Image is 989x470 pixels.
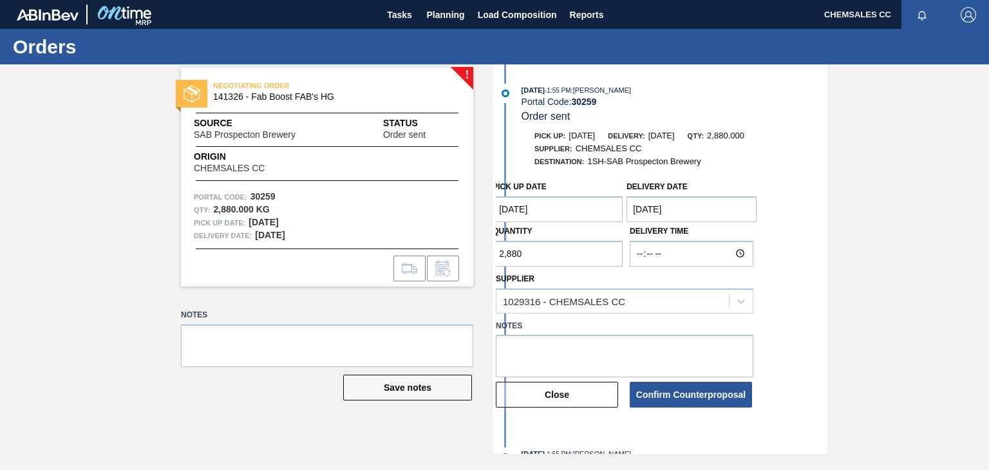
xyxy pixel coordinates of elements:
[213,79,393,92] span: NEGOTIATING ORDER
[393,256,426,281] div: Go to Load Composition
[213,204,269,214] strong: 2,880.000 KG
[194,117,334,130] span: Source
[194,216,245,229] span: Pick up Date:
[522,97,827,107] div: Portal Code:
[648,131,675,140] span: [DATE]
[522,111,570,122] span: Order sent
[626,182,687,191] label: Delivery Date
[608,132,645,140] span: Delivery:
[496,317,753,335] label: Notes
[630,222,753,241] label: Delivery Time
[427,256,459,281] div: Inform order change
[707,131,744,140] span: 2,880.000
[502,453,509,461] img: atual
[503,296,625,306] div: 1029316 - CHEMSALES CC
[571,450,632,458] span: : [PERSON_NAME]
[194,164,265,173] span: CHEMSALES CC
[181,306,473,324] label: Notes
[496,274,534,283] label: Supplier
[213,92,447,102] span: 141326 - Fab Boost FAB's HG
[587,156,701,166] span: 1SH-SAB Prospecton Brewery
[249,217,278,227] strong: [DATE]
[493,227,532,236] label: Quantity
[343,375,472,400] button: Save notes
[961,7,976,23] img: Logout
[13,39,241,54] h1: Orders
[571,86,632,94] span: : [PERSON_NAME]
[545,87,571,94] span: - 1:55 PM
[194,150,297,164] span: Origin
[522,86,545,94] span: [DATE]
[194,229,252,242] span: Delivery Date:
[383,117,460,130] span: Status
[386,7,414,23] span: Tasks
[688,132,704,140] span: Qty:
[534,132,565,140] span: Pick up:
[534,158,584,165] span: Destination:
[194,191,247,203] span: Portal Code:
[184,86,200,102] img: status
[496,382,618,408] button: Close
[570,7,604,23] span: Reports
[626,196,757,222] input: mm/dd/yyyy
[17,9,79,21] img: TNhmsLtSVTkK8tSr43FrP2fwEKptu5GPRR3wAAAABJRU5ErkJggg==
[571,97,596,107] strong: 30259
[250,191,276,202] strong: 30259
[255,230,285,240] strong: [DATE]
[576,144,642,153] span: CHEMSALES CC
[522,450,545,458] span: [DATE]
[630,382,752,408] button: Confirm Counterproposal
[427,7,465,23] span: Planning
[545,451,571,458] span: - 1:55 PM
[194,203,210,216] span: Qty :
[901,6,943,24] button: Notifications
[478,7,557,23] span: Load Composition
[194,130,296,140] span: SAB Prospecton Brewery
[502,89,509,97] img: atual
[493,196,623,222] input: mm/dd/yyyy
[493,182,547,191] label: Pick up Date
[569,131,595,140] span: [DATE]
[534,145,572,153] span: Supplier:
[383,130,426,140] span: Order sent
